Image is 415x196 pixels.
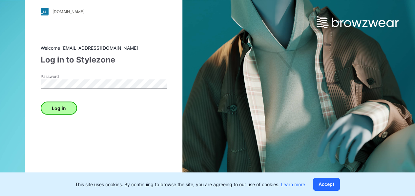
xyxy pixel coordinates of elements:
div: Welcome [EMAIL_ADDRESS][DOMAIN_NAME] [41,44,167,51]
a: Learn more [281,182,305,187]
label: Password [41,73,87,79]
button: Log in [41,101,77,115]
img: stylezone-logo.562084cfcfab977791bfbf7441f1a819.svg [41,8,49,15]
p: This site uses cookies. By continuing to browse the site, you are agreeing to our use of cookies. [75,181,305,188]
a: [DOMAIN_NAME] [41,8,167,15]
div: [DOMAIN_NAME] [52,9,84,14]
button: Accept [313,178,340,191]
div: Log in to Stylezone [41,54,167,65]
img: browzwear-logo.e42bd6dac1945053ebaf764b6aa21510.svg [317,16,399,28]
